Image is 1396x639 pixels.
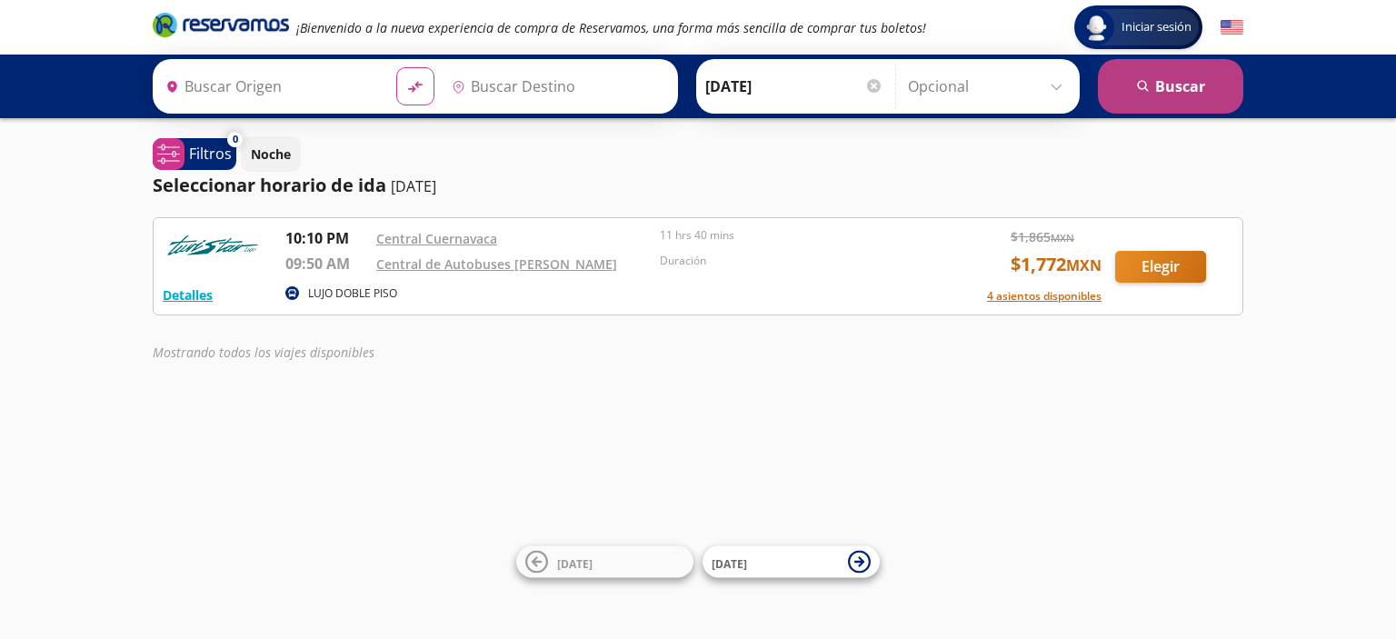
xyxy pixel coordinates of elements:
[241,136,301,172] button: Noche
[908,64,1071,109] input: Opcional
[557,555,593,571] span: [DATE]
[391,175,436,197] p: [DATE]
[1066,255,1102,275] small: MXN
[153,138,236,170] button: 0Filtros
[660,227,934,244] p: 11 hrs 40 mins
[444,64,668,109] input: Buscar Destino
[703,546,880,578] button: [DATE]
[158,64,382,109] input: Buscar Origen
[1098,59,1243,114] button: Buscar
[1011,227,1074,246] span: $ 1,865
[163,227,263,264] img: RESERVAMOS
[308,285,397,302] p: LUJO DOBLE PISO
[1114,18,1199,36] span: Iniciar sesión
[153,11,289,38] i: Brand Logo
[1011,251,1102,278] span: $ 1,772
[153,11,289,44] a: Brand Logo
[285,227,367,249] p: 10:10 PM
[705,64,883,109] input: Elegir Fecha
[233,132,238,147] span: 0
[516,546,693,578] button: [DATE]
[163,285,213,305] button: Detalles
[1051,231,1074,245] small: MXN
[153,172,386,199] p: Seleccionar horario de ida
[251,145,291,164] p: Noche
[296,19,926,36] em: ¡Bienvenido a la nueva experiencia de compra de Reservamos, una forma más sencilla de comprar tus...
[285,253,367,275] p: 09:50 AM
[189,143,232,165] p: Filtros
[712,555,747,571] span: [DATE]
[660,253,934,269] p: Duración
[376,230,497,247] a: Central Cuernavaca
[376,255,617,273] a: Central de Autobuses [PERSON_NAME]
[153,344,374,361] em: Mostrando todos los viajes disponibles
[1115,251,1206,283] button: Elegir
[987,288,1102,305] button: 4 asientos disponibles
[1221,16,1243,39] button: English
